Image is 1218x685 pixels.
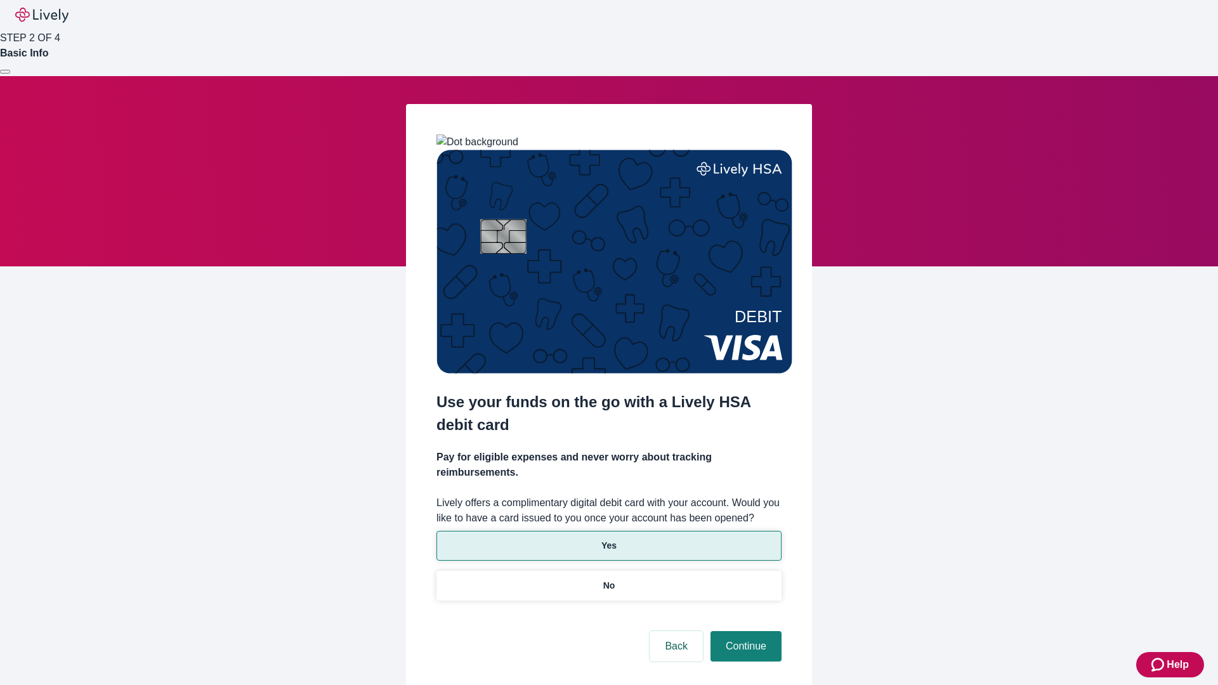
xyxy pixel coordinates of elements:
[436,450,782,480] h4: Pay for eligible expenses and never worry about tracking reimbursements.
[436,391,782,436] h2: Use your funds on the go with a Lively HSA debit card
[436,531,782,561] button: Yes
[15,8,69,23] img: Lively
[436,571,782,601] button: No
[436,495,782,526] label: Lively offers a complimentary digital debit card with your account. Would you like to have a card...
[601,539,617,552] p: Yes
[1136,652,1204,677] button: Zendesk support iconHelp
[710,631,782,662] button: Continue
[650,631,703,662] button: Back
[1151,657,1167,672] svg: Zendesk support icon
[436,134,518,150] img: Dot background
[603,579,615,592] p: No
[1167,657,1189,672] span: Help
[436,150,792,374] img: Debit card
